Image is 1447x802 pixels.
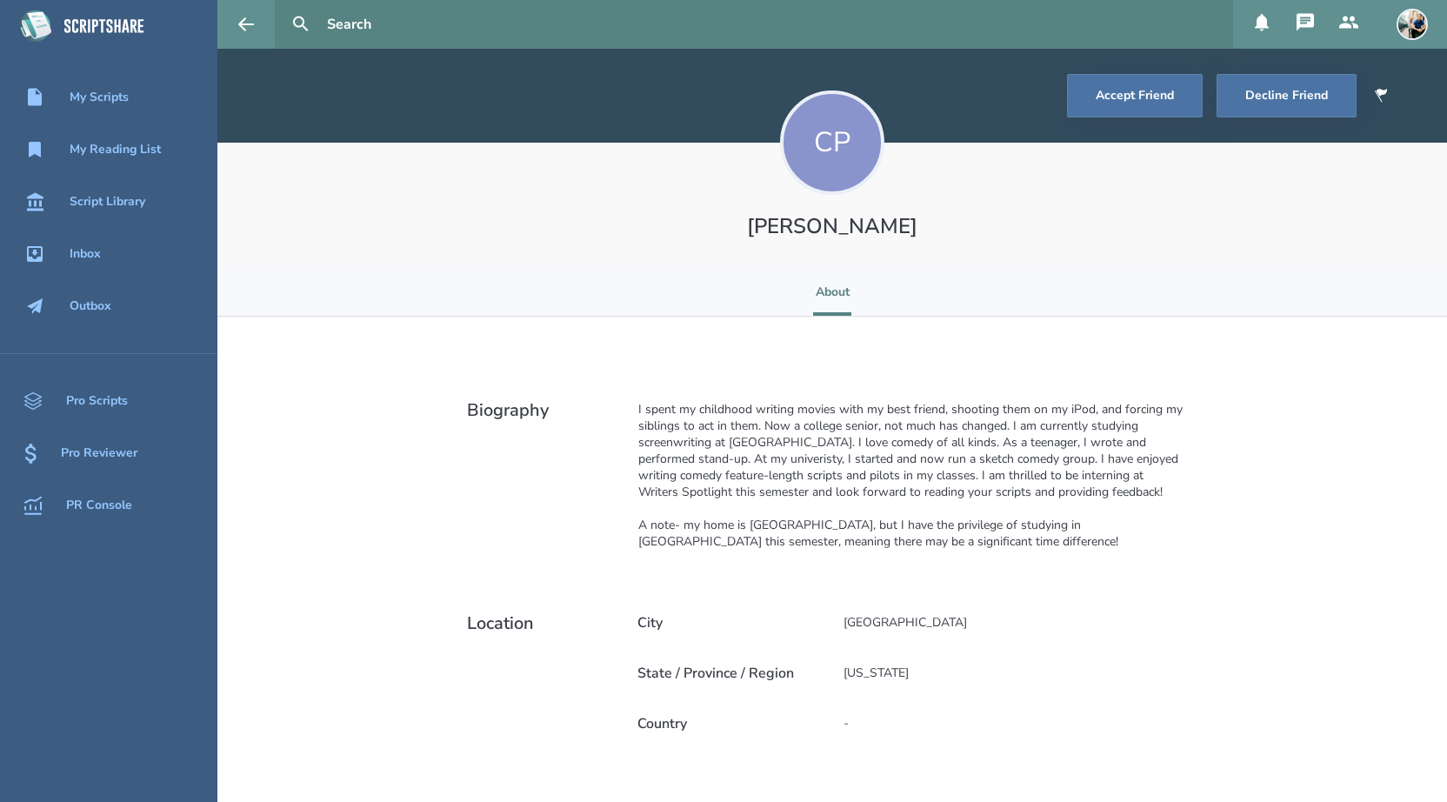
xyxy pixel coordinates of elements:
[829,700,864,747] div: -
[70,247,101,261] div: Inbox
[623,386,1197,565] div: I spent my childhood writing movies with my best friend, shooting them on my iPod, and forcing my...
[813,268,851,316] li: About
[467,398,623,552] h2: Biography
[780,90,884,195] div: CP
[1217,74,1357,117] button: Decline Friend
[1067,74,1203,117] button: Accept Friend
[61,446,137,460] div: Pro Reviewer
[70,299,111,313] div: Outbox
[829,599,982,646] div: [GEOGRAPHIC_DATA]
[467,612,623,739] h2: Location
[70,90,129,104] div: My Scripts
[672,212,992,240] h1: [PERSON_NAME]
[66,394,128,408] div: Pro Scripts
[637,714,829,733] h2: Country
[70,195,145,209] div: Script Library
[829,650,924,697] div: [US_STATE]
[637,664,829,683] h2: State / Province / Region
[70,143,161,157] div: My Reading List
[66,498,132,512] div: PR Console
[637,613,829,632] h2: City
[1397,9,1428,40] img: user_1673573717-crop.jpg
